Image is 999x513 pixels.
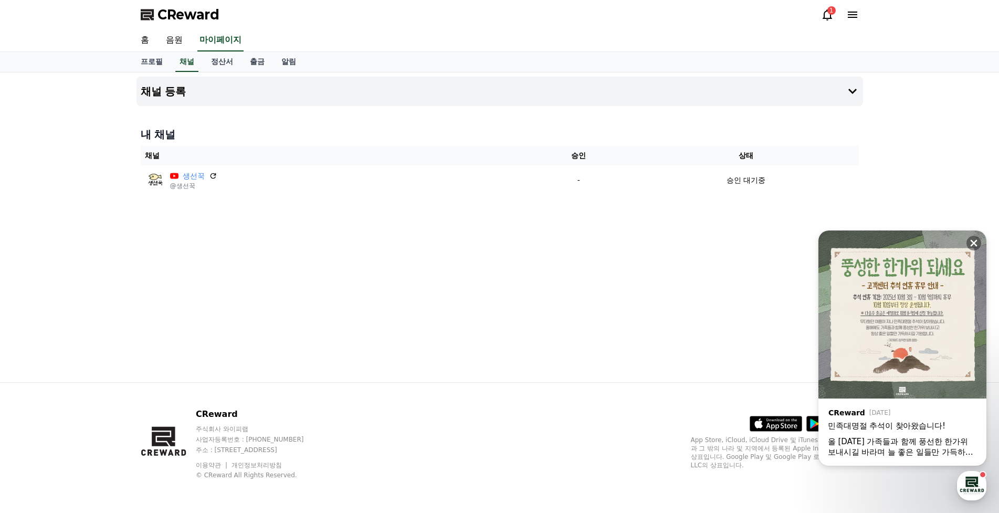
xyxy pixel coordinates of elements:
th: 승인 [524,146,634,165]
div: 1 [827,6,836,15]
a: 생선꾹 [183,171,205,182]
h4: 내 채널 [141,127,859,142]
p: 승인 대기중 [727,175,765,186]
img: 생선꾹 [145,170,166,191]
p: @생선꾹 [170,182,217,190]
p: App Store, iCloud, iCloud Drive 및 iTunes Store는 미국과 그 밖의 나라 및 지역에서 등록된 Apple Inc.의 서비스 상표입니다. Goo... [691,436,859,469]
p: © CReward All Rights Reserved. [196,471,324,479]
a: CReward [141,6,219,23]
p: CReward [196,408,324,421]
span: 대화 [96,349,109,358]
a: 홈 [132,29,157,51]
a: 이용약관 [196,462,229,469]
a: 마이페이지 [197,29,244,51]
button: 채널 등록 [136,77,863,106]
a: 채널 [175,52,198,72]
p: 주식회사 와이피랩 [196,425,324,433]
p: 사업자등록번호 : [PHONE_NUMBER] [196,435,324,444]
h4: 채널 등록 [141,86,186,97]
th: 채널 [141,146,524,165]
th: 상태 [634,146,859,165]
a: 홈 [3,333,69,359]
a: 알림 [273,52,304,72]
a: 음원 [157,29,191,51]
span: 홈 [33,349,39,357]
a: 설정 [135,333,202,359]
a: 개인정보처리방침 [232,462,282,469]
a: 대화 [69,333,135,359]
a: 출금 [241,52,273,72]
a: 정산서 [203,52,241,72]
a: 1 [821,8,834,21]
a: 프로필 [132,52,171,72]
p: 주소 : [STREET_ADDRESS] [196,446,324,454]
span: 설정 [162,349,175,357]
span: CReward [157,6,219,23]
p: - [528,175,629,186]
